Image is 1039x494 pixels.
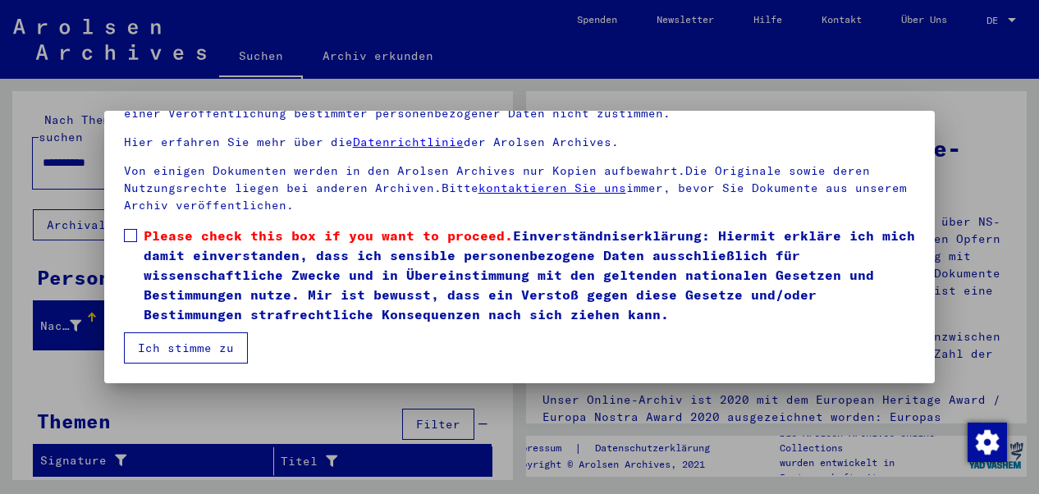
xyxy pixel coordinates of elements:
[353,135,464,149] a: Datenrichtlinie
[478,181,626,195] a: kontaktieren Sie uns
[124,134,916,151] p: Hier erfahren Sie mehr über die der Arolsen Archives.
[144,226,916,324] span: Einverständniserklärung: Hiermit erkläre ich mich damit einverstanden, dass ich sensible personen...
[124,332,248,364] button: Ich stimme zu
[967,422,1006,461] div: Change consent
[124,162,916,214] p: Von einigen Dokumenten werden in den Arolsen Archives nur Kopien aufbewahrt.Die Originale sowie d...
[144,227,513,244] span: Please check this box if you want to proceed.
[968,423,1007,462] img: Change consent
